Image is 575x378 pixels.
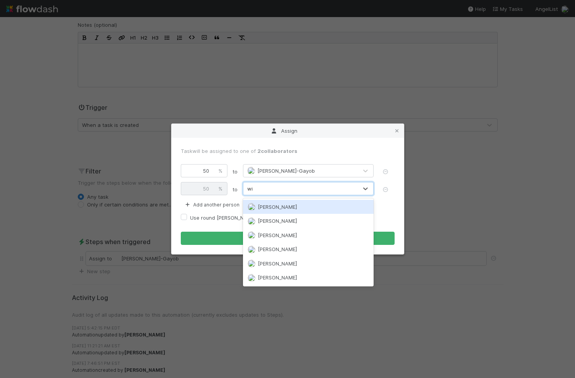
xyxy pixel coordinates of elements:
[248,217,255,225] img: avatar_cea4b3df-83b6-44b5-8b06-f9455c333edc.png
[258,204,297,210] span: [PERSON_NAME]
[248,274,255,282] img: avatar_0c8687a4-28be-40e9-aba5-f69283dcd0e7.png
[258,274,297,281] span: [PERSON_NAME]
[171,124,404,138] div: Assign
[213,164,227,177] div: %
[248,203,255,211] img: avatar_d6b50140-ca82-482e-b0bf-854821fc5d82.png
[258,232,297,238] span: [PERSON_NAME]
[258,246,297,252] span: [PERSON_NAME]
[257,168,315,174] span: [PERSON_NAME]-Gayob
[248,246,255,253] img: avatar_ec94f6e9-05c5-4d36-a6c8-d0cea77c3c29.png
[190,213,286,222] label: Use round [PERSON_NAME] assignment
[181,200,243,210] button: Add another person
[258,218,297,224] span: [PERSON_NAME]
[248,260,255,267] img: avatar_7d83f73c-397d-4044-baf2-bb2da42e298f.png
[248,231,255,239] img: avatar_e0ab5a02-4425-4644-8eca-231d5bcccdf4.png
[213,182,227,195] div: %
[181,147,395,155] div: Task will be assigned to one of
[227,182,243,197] span: to
[247,167,255,175] img: avatar_45aa71e2-cea6-4b00-9298-a0421aa61a2d.png
[257,148,297,154] span: 2 collaborators
[181,232,395,245] button: Apply
[258,260,297,267] span: [PERSON_NAME]
[227,164,243,179] span: to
